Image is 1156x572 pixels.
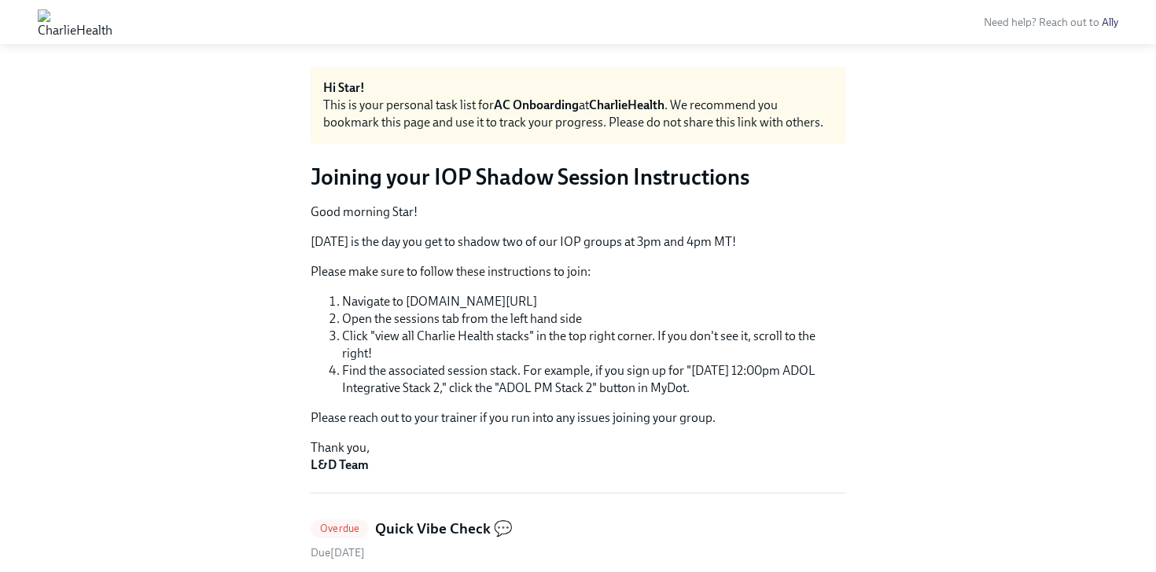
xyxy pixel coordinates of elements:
[984,16,1118,29] span: Need help? Reach out to
[311,439,845,474] p: Thank you,
[311,233,845,251] p: [DATE] is the day you get to shadow two of our IOP groups at 3pm and 4pm MT!
[342,328,845,362] li: Click "view all Charlie Health stacks" in the top right corner. If you don't see it, scroll to th...
[311,519,845,560] a: OverdueQuick Vibe Check 💬Due[DATE]
[311,409,845,427] p: Please reach out to your trainer if you run into any issues joining your group.
[311,546,365,559] span: Thursday, August 28th 2025, 5:00 pm
[311,203,845,221] p: Good morning Star!
[311,522,369,534] span: Overdue
[494,97,579,112] strong: AC Onboarding
[342,362,845,397] li: Find the associated session stack. For example, if you sign up for "[DATE] 12:00pm ADOL Integrati...
[1102,16,1118,29] a: Ally
[323,97,833,131] div: This is your personal task list for at . We recommend you bookmark this page and use it to track ...
[311,457,369,472] strong: L&D Team
[375,519,513,539] h5: Quick Vibe Check 💬
[342,293,845,310] li: Navigate to [DOMAIN_NAME][URL]
[311,163,845,191] h3: Joining your IOP Shadow Session Instructions
[342,310,845,328] li: Open the sessions tab from the left hand side
[323,80,365,95] strong: Hi Star!
[589,97,665,112] strong: CharlieHealth
[38,9,112,35] img: CharlieHealth
[311,263,845,280] p: Please make sure to follow these instructions to join:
